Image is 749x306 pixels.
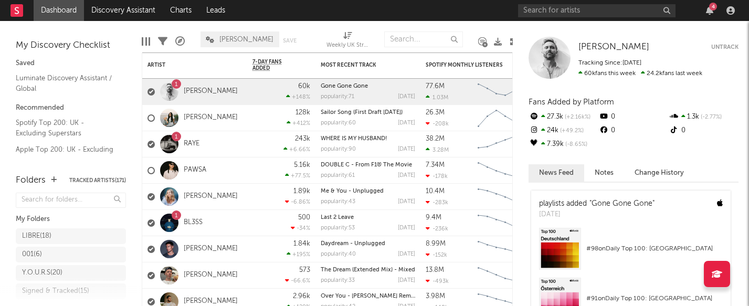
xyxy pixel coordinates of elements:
div: [DATE] [398,94,415,100]
div: -283k [426,199,448,206]
div: 77.6M [426,83,445,90]
div: 001 ( 6 ) [22,248,42,261]
div: popularity: 33 [321,278,355,283]
div: 24k [529,124,598,138]
div: 13.8M [426,267,444,273]
a: Apple Top 200: UK - Excluding Superstars [16,144,115,165]
div: -208k [426,120,449,127]
a: Y.O.U.R.S(20) [16,265,126,281]
div: Y.O.U.R.S ( 20 ) [22,267,62,279]
svg: Chart title [473,131,520,157]
a: #98onDaily Top 100: [GEOGRAPHIC_DATA] [531,228,731,278]
div: 0 [598,110,668,124]
a: Daydream - Unplugged [321,241,385,247]
span: +49.2 % [558,128,584,134]
div: Weekly UK Streams (Weekly UK Streams) [326,39,368,52]
div: Spotify Monthly Listeners [426,62,504,68]
div: +77.5 % [285,172,310,179]
div: popularity: 90 [321,146,356,152]
div: Filters [158,26,167,57]
div: playlists added [539,198,655,209]
div: Last 2 Leave [321,215,415,220]
div: Over You - Bobby Harvey Remix [321,293,415,299]
div: +6.66 % [283,146,310,153]
div: 4 [709,3,717,10]
div: 0 [598,124,668,138]
div: +195 % [287,251,310,258]
svg: Chart title [473,184,520,210]
a: Signed & Tracked(15) [16,283,126,299]
a: [PERSON_NAME] [184,271,238,280]
a: DOUBLE C - From F1® The Movie [321,162,412,168]
div: My Folders [16,213,126,226]
div: My Discovery Checklist [16,39,126,52]
div: Signed & Tracked ( 15 ) [22,285,89,298]
div: [DATE] [398,278,415,283]
div: -6.86 % [285,198,310,205]
div: 1.89k [293,188,310,195]
div: 3.98M [426,293,445,300]
button: Notes [584,164,624,182]
div: [DATE] [398,199,415,205]
div: Most Recent Track [321,62,399,68]
span: Tracking Since: [DATE] [578,60,641,66]
div: 60k [298,83,310,90]
div: +148 % [286,93,310,100]
div: 38.2M [426,135,445,142]
a: Over You - [PERSON_NAME] Remix [321,293,416,299]
a: Sailor Song (First Draft [DATE]) [321,110,403,115]
div: DOUBLE C - From F1® The Movie [321,162,415,168]
a: Me & You - Unplugged [321,188,384,194]
div: 26.3M [426,109,445,116]
div: LIBRE ( 18 ) [22,230,51,242]
div: 2.96k [293,293,310,300]
div: -236k [426,225,448,232]
a: Spotify Top 200: UK - Excluding Superstars [16,117,115,139]
div: 7.34M [426,162,445,168]
div: popularity: 71 [321,94,354,100]
div: 1.84k [293,240,310,247]
button: Change History [624,164,694,182]
div: WHERE IS MY HUSBAND! [321,136,415,142]
div: -66.6 % [285,277,310,284]
a: Gone Gone Gone [321,83,368,89]
svg: Chart title [473,157,520,184]
div: 243k [295,135,310,142]
a: BL3SS [184,218,203,227]
input: Search... [384,31,463,47]
span: -2.77 % [699,114,722,120]
a: RAYE [184,140,199,149]
div: +412 % [287,120,310,126]
span: 60k fans this week [578,70,636,77]
a: Last 2 Leave [321,215,354,220]
div: popularity: 40 [321,251,356,257]
a: [PERSON_NAME] [184,113,238,122]
div: [DATE] [539,209,655,220]
div: 5.16k [294,162,310,168]
a: [PERSON_NAME] [578,42,649,52]
span: 24.2k fans last week [578,70,702,77]
div: -178k [426,173,448,180]
a: [PERSON_NAME] [184,87,238,96]
a: "Gone Gone Gone" [589,200,655,207]
div: Me & You - Unplugged [321,188,415,194]
div: 10.4M [426,188,445,195]
div: Sailor Song (First Draft 4.29.24) [321,110,415,115]
div: 128k [296,109,310,116]
button: Save [283,38,297,44]
div: [DATE] [398,120,415,126]
div: popularity: 60 [321,120,356,126]
div: [DATE] [398,225,415,231]
a: 001(6) [16,247,126,262]
div: 9.4M [426,214,441,221]
a: The Dream (Extended Mix) - Mixed [321,267,415,273]
div: Folders [16,174,46,187]
div: 0 [669,124,739,138]
button: News Feed [529,164,584,182]
button: Untrack [711,42,739,52]
div: 573 [299,267,310,273]
svg: Chart title [473,236,520,262]
span: 7-Day Fans Added [252,59,294,71]
div: 1.03M [426,94,448,101]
